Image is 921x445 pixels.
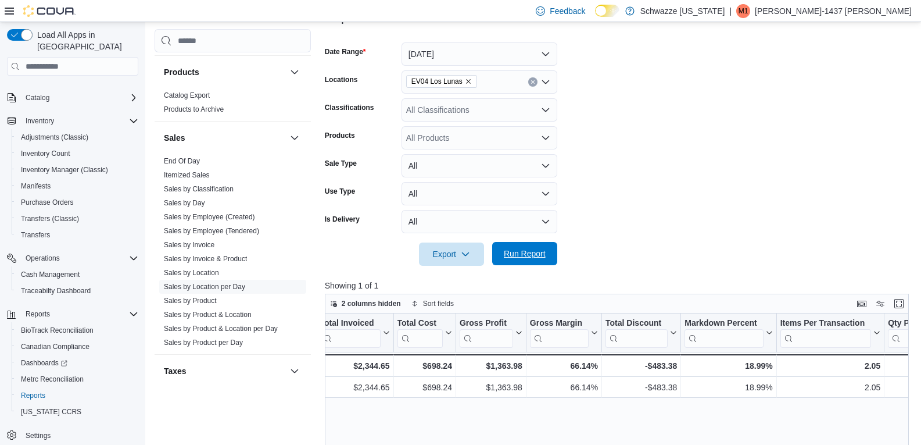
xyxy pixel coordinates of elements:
[155,154,311,354] div: Sales
[16,340,94,354] a: Canadian Compliance
[155,88,311,121] div: Products
[164,132,185,144] h3: Sales
[164,365,187,377] h3: Taxes
[397,318,451,348] button: Total Cost
[12,339,143,355] button: Canadian Compliance
[21,358,67,368] span: Dashboards
[12,145,143,162] button: Inventory Count
[164,240,214,250] span: Sales by Invoice
[685,359,772,373] div: 18.99%
[16,228,138,242] span: Transfers
[530,380,598,394] div: 66.14%
[21,391,45,400] span: Reports
[164,283,245,291] a: Sales by Location per Day
[2,250,143,266] button: Operations
[325,297,406,311] button: 2 columns hidden
[605,318,668,348] div: Total Discount
[541,105,550,115] button: Open list of options
[325,187,355,196] label: Use Type
[541,77,550,87] button: Open list of options
[325,159,357,168] label: Sale Type
[685,318,772,348] button: Markdown Percent
[164,241,214,249] a: Sales by Invoice
[419,243,484,266] button: Export
[164,310,252,319] span: Sales by Product & Location
[406,75,477,88] span: EV04 Los Lunas
[541,133,550,143] button: Open list of options
[12,322,143,339] button: BioTrack Reconciliation
[530,318,589,329] div: Gross Margin
[16,389,50,403] a: Reports
[164,212,255,222] span: Sales by Employee (Created)
[550,5,585,17] span: Feedback
[16,372,138,386] span: Metrc Reconciliation
[12,404,143,420] button: [US_STATE] CCRS
[26,116,54,126] span: Inventory
[12,162,143,178] button: Inventory Manager (Classic)
[320,318,380,329] div: Total Invoiced
[16,212,138,226] span: Transfers (Classic)
[460,380,522,394] div: $1,363.98
[164,268,219,277] span: Sales by Location
[402,42,557,66] button: [DATE]
[528,77,537,87] button: Clear input
[892,297,906,311] button: Enter fullscreen
[21,230,50,240] span: Transfers
[16,147,75,161] a: Inventory Count
[164,227,259,235] a: Sales by Employee (Tendered)
[164,132,285,144] button: Sales
[325,131,355,140] label: Products
[164,105,224,113] a: Products to Archive
[12,266,143,283] button: Cash Management
[164,198,205,208] span: Sales by Day
[21,429,55,443] a: Settings
[21,342,89,351] span: Canadian Compliance
[12,129,143,145] button: Adjustments (Classic)
[402,210,557,233] button: All
[780,318,880,348] button: Items Per Transaction
[164,171,210,179] a: Itemized Sales
[2,90,143,106] button: Catalog
[164,91,210,100] span: Catalog Export
[21,114,138,128] span: Inventory
[325,103,374,112] label: Classifications
[16,284,138,298] span: Traceabilty Dashboard
[320,359,389,373] div: $2,344.65
[2,113,143,129] button: Inventory
[325,47,366,56] label: Date Range
[21,251,138,265] span: Operations
[325,280,915,291] p: Showing 1 of 1
[325,215,360,224] label: Is Delivery
[164,297,217,305] a: Sales by Product
[26,431,51,440] span: Settings
[2,427,143,444] button: Settings
[288,131,302,145] button: Sales
[288,364,302,378] button: Taxes
[16,163,138,177] span: Inventory Manager (Classic)
[16,356,72,370] a: Dashboards
[164,157,200,165] a: End Of Day
[164,66,285,78] button: Products
[21,375,84,384] span: Metrc Reconciliation
[12,227,143,243] button: Transfers
[16,147,138,161] span: Inventory Count
[21,181,51,191] span: Manifests
[530,318,589,348] div: Gross Margin
[530,359,598,373] div: 66.14%
[411,76,463,87] span: EV04 Los Lunas
[685,380,772,394] div: 18.99%
[407,297,458,311] button: Sort fields
[16,179,55,193] a: Manifests
[164,185,234,193] a: Sales by Classification
[325,75,358,84] label: Locations
[164,365,285,377] button: Taxes
[397,359,451,373] div: $698.24
[12,387,143,404] button: Reports
[12,178,143,194] button: Manifests
[164,170,210,180] span: Itemized Sales
[320,318,380,348] div: Total Invoiced
[12,371,143,387] button: Metrc Reconciliation
[164,91,210,99] a: Catalog Export
[16,130,138,144] span: Adjustments (Classic)
[21,251,64,265] button: Operations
